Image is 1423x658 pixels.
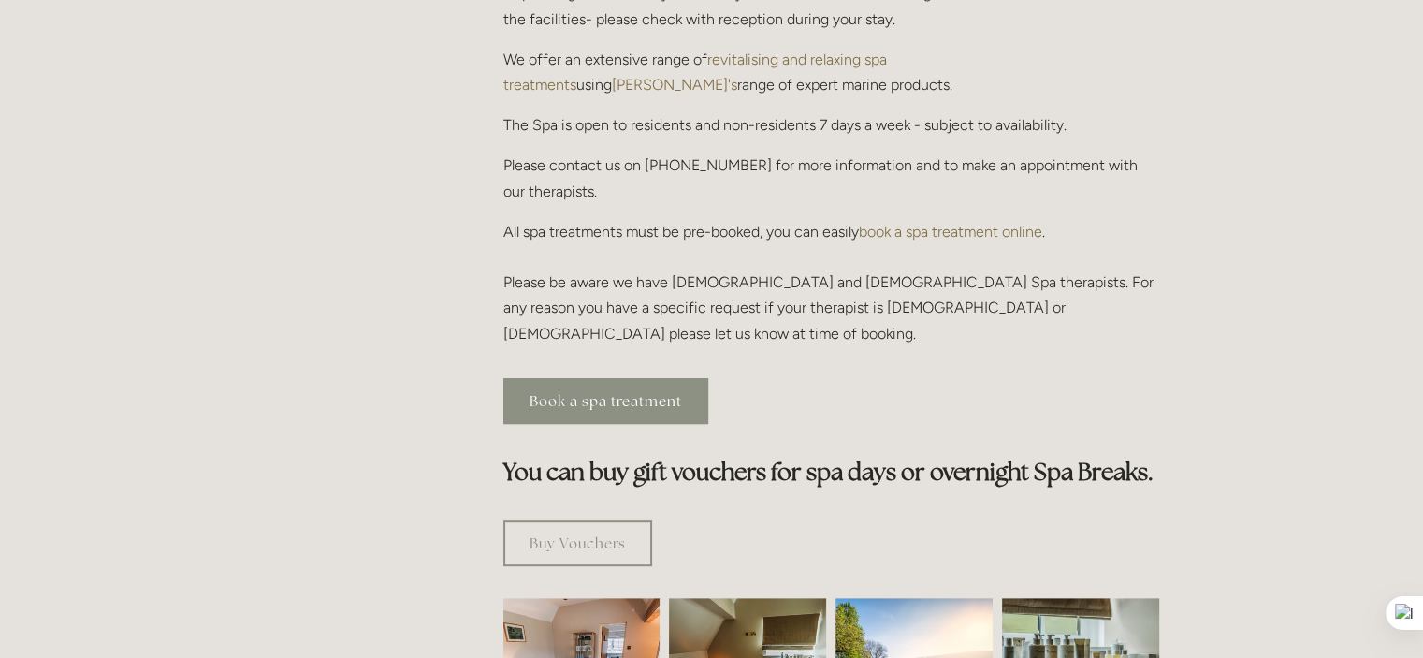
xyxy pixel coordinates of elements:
a: book a spa treatment online [859,223,1042,241]
strong: You can buy gift vouchers for spa days or overnight Spa Breaks. [503,457,1154,487]
a: [PERSON_NAME]'s [612,76,737,94]
p: Please contact us on [PHONE_NUMBER] for more information and to make an appointment with our ther... [503,153,1159,203]
p: The Spa is open to residents and non-residents 7 days a week - subject to availability. [503,112,1159,138]
p: All spa treatments must be pre-booked, you can easily . Please be aware we have [DEMOGRAPHIC_DATA... [503,219,1159,346]
p: We offer an extensive range of using range of expert marine products. [503,47,1159,97]
a: Book a spa treatment [503,378,708,424]
a: Buy Vouchers [503,520,652,566]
